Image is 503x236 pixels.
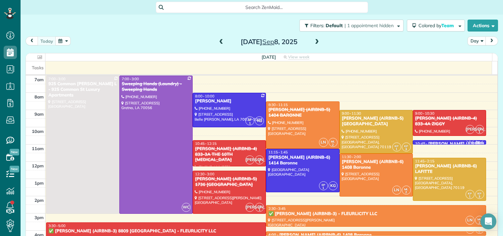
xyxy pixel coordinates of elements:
div: [PERSON_NAME] (AIRBNB-5) 1736 [GEOGRAPHIC_DATA] [195,176,264,188]
span: LN [392,186,401,195]
small: 1 [466,194,474,200]
span: 7:00 - 3:00 [122,77,139,81]
span: | 1 appointment hidden [345,23,394,29]
small: 2 [475,228,484,235]
span: KP [468,192,472,195]
div: [PERSON_NAME] (AIRBNB-4) 833-4A ZIGGY [415,116,484,127]
small: 2 [402,189,410,196]
small: 1 [475,129,484,135]
span: 10:45 - 12:15 [195,141,217,146]
small: 3 [402,146,410,152]
button: Colored byTeam [407,20,465,31]
span: 2:30 - 3:45 [268,206,285,211]
div: [PERSON_NAME] (AIRBNB-4) 833-3A THE 10TH [MEDICAL_DATA] [195,146,264,163]
div: [PERSON_NAME] (AIRBNB-5) 1404 BARONNE [268,107,337,118]
div: [PERSON_NAME] (AIRBNB-6) 1408 Baronne [342,159,411,170]
div: [PERSON_NAME] (AIRBNB-6) LAFITTE [415,163,484,175]
span: WC [182,203,191,212]
button: Filters: Default | 1 appointment hidden [299,20,404,31]
span: Filters: [310,23,324,29]
small: 1 [319,185,328,191]
span: Sep [262,37,274,46]
div: [PERSON_NAME] (AIRBNB-5) [GEOGRAPHIC_DATA] [342,116,411,127]
span: New [10,166,19,172]
span: ML [404,187,408,191]
button: Actions [468,20,498,31]
div: 925 Common [PERSON_NAME] L - 925 Common St Luxury Apartments [48,81,117,98]
button: next [485,36,498,45]
small: 2 [475,220,484,226]
small: 1 [393,146,401,152]
span: Default [326,23,343,29]
span: CG [258,205,262,208]
span: Team [441,23,455,29]
span: EP [248,118,252,122]
button: Day [468,36,486,45]
span: 9:00 - 11:30 [342,111,361,116]
small: 1 [255,159,264,165]
span: EP [322,183,325,187]
span: 12pm [32,163,44,168]
small: 3 [475,194,484,200]
span: 8:30 - 11:15 [268,102,287,107]
a: Filters: Default | 1 appointment hidden [296,20,404,31]
button: today [37,36,56,45]
span: KG [255,116,264,125]
span: LN [466,216,474,225]
small: 2 [329,142,337,148]
small: 1 [246,120,254,127]
span: 10am [32,129,44,134]
span: 7:00 - 3:00 [48,77,66,81]
span: ML [331,140,335,143]
span: KP [404,144,408,148]
div: ✅ [PERSON_NAME] (AIRBNB-3) - FLEURLICITY LLC [268,211,484,217]
span: 2pm [34,198,44,203]
span: 12:30 - 3:00 [195,172,214,176]
span: [PERSON_NAME] [466,125,474,134]
span: 11:45 - 2:15 [415,159,434,163]
h2: [DATE] 8, 2025 [227,38,310,45]
div: Sweeping Hands (Laundry) - Sweeping Hands [121,81,191,92]
span: 9:00 - 10:30 [415,111,434,116]
div: ✅ [PERSON_NAME] (AIRBNB-3) 8809 [GEOGRAPHIC_DATA] - FLEURLICITY LLC [48,228,264,234]
span: 9am [34,111,44,117]
span: 8:00 - 10:00 [195,94,214,98]
span: LN [319,138,328,147]
span: CG [477,127,481,130]
span: New [10,149,19,155]
span: [PERSON_NAME] [245,155,254,164]
span: 3pm [34,215,44,220]
span: 11:15 - 1:45 [268,150,287,154]
span: View week [288,54,309,60]
span: CG [258,157,262,161]
span: [PERSON_NAME] [245,203,254,212]
span: 7am [34,77,44,82]
div: [PERSON_NAME] [195,98,264,104]
span: [DATE] [262,54,276,60]
span: Tasks [32,65,44,70]
span: KP [477,192,481,195]
span: 1pm [34,180,44,186]
span: KG [329,181,338,190]
span: ML [477,217,481,221]
small: 1 [255,207,264,213]
small: 1 [466,138,474,144]
div: Open Intercom Messenger [480,213,496,229]
span: 3:30 - 5:00 [48,223,66,228]
button: prev [26,36,38,45]
span: Colored by [418,23,456,29]
span: 8am [34,94,44,99]
span: KP [395,144,399,148]
div: [PERSON_NAME] (AIRBNB-6) 1414 Baronne [268,155,337,166]
span: 11:30 - 2:00 [342,154,361,159]
span: 11am [32,146,44,151]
